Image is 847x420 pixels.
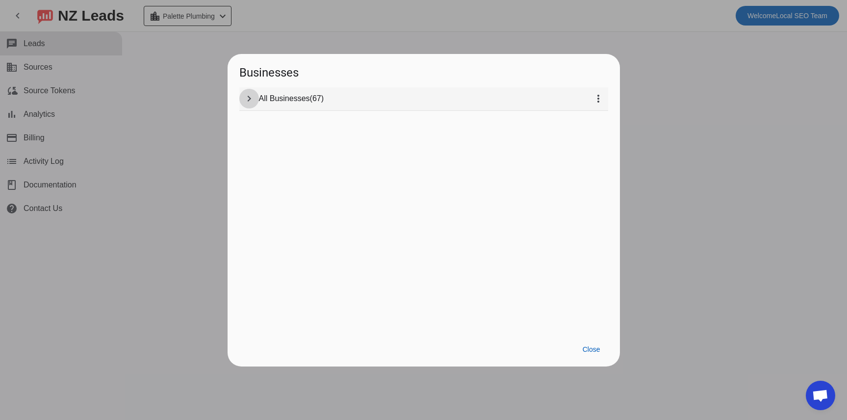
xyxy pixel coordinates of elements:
[243,93,255,105] mat-icon: chevron_right
[259,94,310,104] span: All Businesses
[806,381,835,410] div: Open chat
[312,94,321,104] span: Total Sources
[312,94,321,103] span: 67
[228,54,620,87] h1: Businesses
[575,341,608,359] button: Close
[310,94,312,104] span: (
[592,93,604,105] mat-icon: more_vert
[583,345,600,353] span: Close
[321,94,324,104] span: )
